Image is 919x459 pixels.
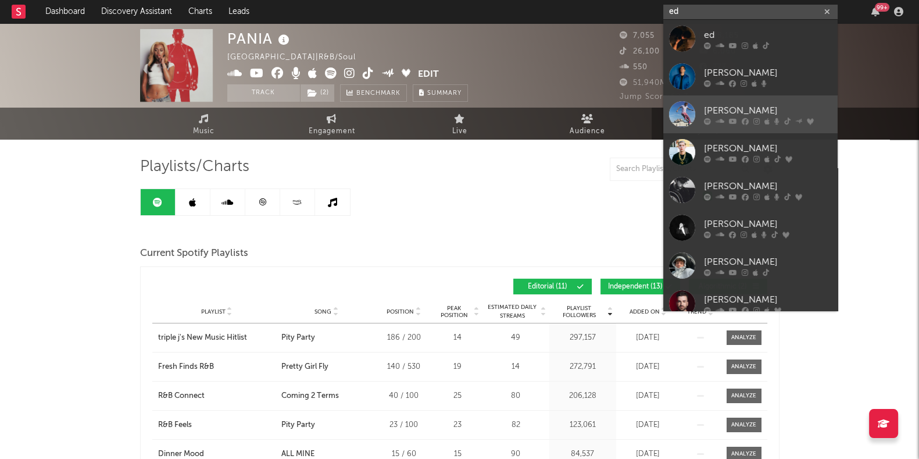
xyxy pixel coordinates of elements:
span: Current Spotify Playlists [140,247,248,261]
div: PANIA [227,29,292,48]
span: 550 [620,63,648,71]
span: Independent ( 13 ) [608,283,663,290]
div: Pity Party [281,419,315,431]
span: Summary [427,90,462,97]
a: [PERSON_NAME] [663,133,838,171]
span: Playlist Followers [552,305,606,319]
a: ed [663,20,838,58]
span: Live [452,124,467,138]
a: Music [140,108,268,140]
button: Independent(13) [600,279,680,294]
a: Live [396,108,524,140]
div: 25 [436,390,480,402]
div: [PERSON_NAME] [704,217,832,231]
div: 82 [485,419,546,431]
span: Audience [570,124,605,138]
a: triple j's New Music Hitlist [158,332,276,344]
div: [DATE] [619,332,677,344]
div: [PERSON_NAME] [704,141,832,155]
span: 7,055 [620,32,655,40]
div: [PERSON_NAME] [704,66,832,80]
div: 297,157 [552,332,613,344]
button: 99+ [871,7,879,16]
a: Benchmark [340,84,407,102]
div: ed [704,28,832,42]
div: 14 [436,332,480,344]
a: [PERSON_NAME] [663,209,838,247]
a: [PERSON_NAME] [663,247,838,284]
button: (2) [301,84,334,102]
span: Estimated Daily Streams [485,303,539,321]
div: [PERSON_NAME] [704,293,832,307]
div: [DATE] [619,390,677,402]
a: R&B Connect [158,390,276,402]
span: Music [193,124,214,138]
a: [PERSON_NAME] [663,171,838,209]
a: Playlists/Charts [652,108,779,140]
span: Trend [687,308,706,315]
input: Search Playlists/Charts [610,158,755,181]
span: Song [314,308,331,315]
span: Editorial ( 11 ) [521,283,574,290]
span: 26,100 [620,48,660,55]
div: 19 [436,361,480,373]
span: Peak Position [436,305,473,319]
div: Pretty Girl Fly [281,361,328,373]
a: R&B Feels [158,419,276,431]
a: [PERSON_NAME] [663,284,838,322]
div: 123,061 [552,419,613,431]
a: Fresh Finds R&B [158,361,276,373]
div: R&B Connect [158,390,205,402]
div: [DATE] [619,419,677,431]
a: Engagement [268,108,396,140]
span: Jump Score: 69.7 [620,93,688,101]
div: 99 + [875,3,889,12]
div: [PERSON_NAME] [704,179,832,193]
div: 272,791 [552,361,613,373]
div: 40 / 100 [378,390,430,402]
div: 49 [485,332,546,344]
a: [PERSON_NAME] [663,58,838,95]
div: 23 / 100 [378,419,430,431]
div: [DATE] [619,361,677,373]
div: [PERSON_NAME] [704,255,832,269]
span: Benchmark [356,87,401,101]
div: [GEOGRAPHIC_DATA] | R&B/Soul [227,51,369,65]
span: Added On [630,308,660,315]
div: Pity Party [281,332,315,344]
div: 186 / 200 [378,332,430,344]
span: Playlists/Charts [140,160,249,174]
div: 14 [485,361,546,373]
div: R&B Feels [158,419,192,431]
button: Editorial(11) [513,279,592,294]
button: Edit [418,67,439,82]
div: 140 / 530 [378,361,430,373]
button: Summary [413,84,468,102]
div: triple j's New Music Hitlist [158,332,247,344]
span: Engagement [309,124,355,138]
span: Position [387,308,414,315]
div: 206,128 [552,390,613,402]
a: Audience [524,108,652,140]
span: 51,940 Monthly Listeners [620,79,731,87]
div: [PERSON_NAME] [704,104,832,118]
a: [PERSON_NAME] [663,95,838,133]
button: Track [227,84,300,102]
div: 23 [436,419,480,431]
input: Search for artists [663,5,838,19]
div: 80 [485,390,546,402]
span: Playlist [201,308,226,315]
div: Fresh Finds R&B [158,361,214,373]
div: Coming 2 Terms [281,390,339,402]
span: ( 2 ) [300,84,335,102]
